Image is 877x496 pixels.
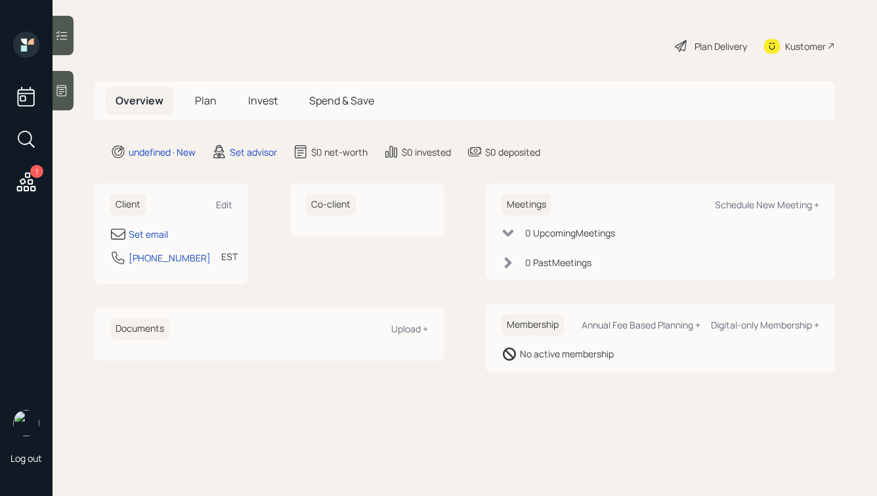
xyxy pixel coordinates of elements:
[30,165,43,178] div: 1
[582,319,700,331] div: Annual Fee Based Planning +
[195,93,217,108] span: Plan
[306,194,356,215] h6: Co-client
[785,39,826,53] div: Kustomer
[525,256,591,269] div: 0 Past Meeting s
[129,227,168,241] div: Set email
[13,410,39,436] img: hunter_neumayer.jpg
[711,319,819,331] div: Digital-only Membership +
[715,198,819,211] div: Schedule New Meeting +
[485,145,540,159] div: $0 deposited
[11,452,42,464] div: Log out
[110,194,146,215] h6: Client
[110,318,169,340] h6: Documents
[248,93,278,108] span: Invest
[216,198,232,211] div: Edit
[525,226,615,240] div: 0 Upcoming Meeting s
[129,251,211,265] div: [PHONE_NUMBER]
[129,145,196,159] div: undefined · New
[520,347,614,361] div: No active membership
[502,194,551,215] h6: Meetings
[502,314,564,336] h6: Membership
[391,323,428,335] div: Upload +
[309,93,374,108] span: Spend & Save
[695,39,747,53] div: Plan Delivery
[402,145,451,159] div: $0 invested
[221,250,238,263] div: EST
[116,93,163,108] span: Overview
[311,145,368,159] div: $0 net-worth
[230,145,277,159] div: Set advisor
